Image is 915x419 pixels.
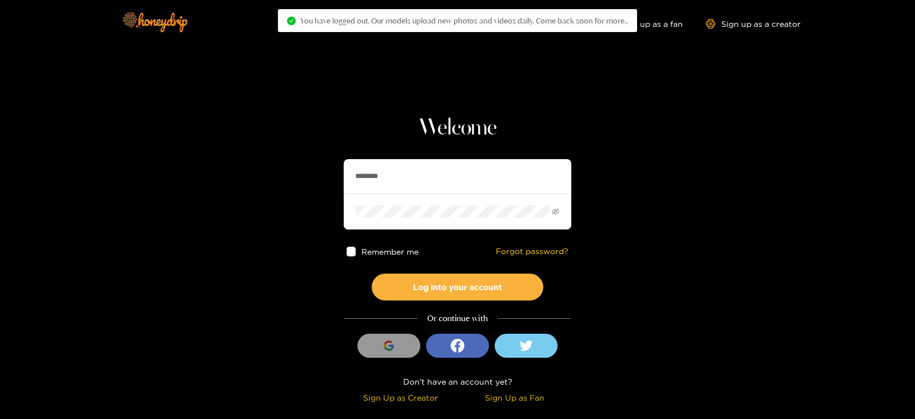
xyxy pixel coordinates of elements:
a: Sign up as a creator [706,19,801,29]
span: You have logged out. Our models upload new photos and videos daily. Come back soon for more.. [300,16,628,25]
h1: Welcome [344,114,571,142]
div: Don't have an account yet? [344,375,571,388]
span: eye-invisible [552,208,559,215]
a: Forgot password? [496,247,568,256]
span: Remember me [362,247,419,256]
span: check-circle [287,17,296,25]
div: Sign Up as Fan [460,391,568,404]
a: Sign up as a fan [604,19,683,29]
button: Log into your account [372,274,543,301]
div: Or continue with [344,312,571,325]
div: Sign Up as Creator [347,391,455,404]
